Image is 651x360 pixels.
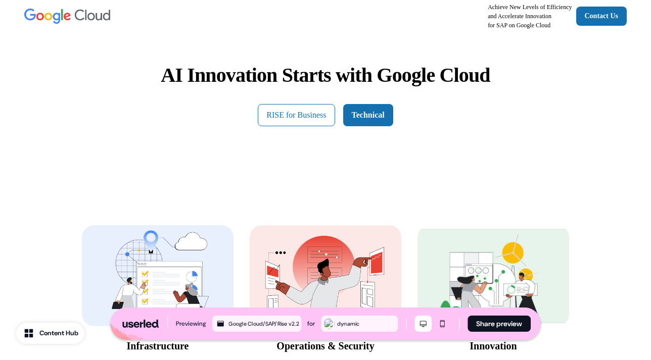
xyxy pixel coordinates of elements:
div: dynamic [337,319,396,328]
a: Contact Us [576,7,627,26]
div: Content Hub [39,328,78,338]
div: Google Cloud/SAP/Rise v2.2 [228,319,299,328]
strong: Infrastructure [127,340,189,351]
button: Content Hub [16,323,84,344]
strong: Innovation [470,340,517,351]
a: RISE for Business [258,104,335,126]
strong: Operations & Security [276,340,374,351]
button: Mobile mode [434,316,451,332]
div: Previewing [176,319,206,329]
a: Technical [343,104,393,126]
button: Desktop mode [414,316,432,332]
div: for [307,319,315,329]
button: Share preview [468,316,531,332]
p: AI Innovation Starts with Google Cloud [161,63,490,88]
p: Achieve New Levels of Efficiency and Accelerate Innovation for SAP on Google Cloud [488,3,572,30]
